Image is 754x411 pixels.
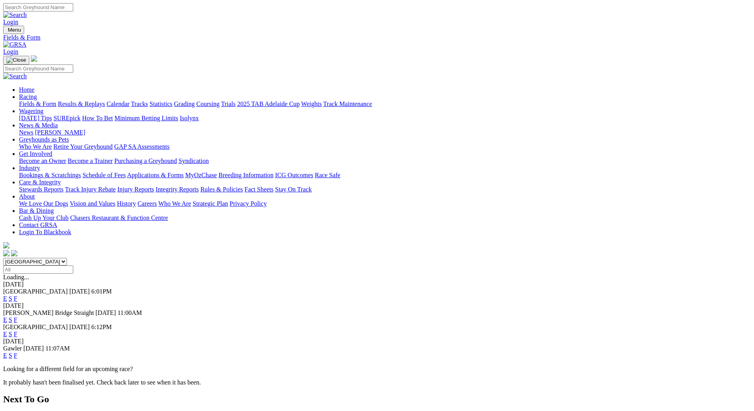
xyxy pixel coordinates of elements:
[230,200,267,207] a: Privacy Policy
[19,150,52,157] a: Get Involved
[3,345,22,352] span: Gawler
[95,309,116,316] span: [DATE]
[114,157,177,164] a: Purchasing a Greyhound
[3,288,68,295] span: [GEOGRAPHIC_DATA]
[19,143,751,150] div: Greyhounds as Pets
[11,250,17,256] img: twitter.svg
[106,100,129,107] a: Calendar
[91,324,112,330] span: 6:12PM
[69,288,90,295] span: [DATE]
[323,100,372,107] a: Track Maintenance
[275,172,313,178] a: ICG Outcomes
[127,172,184,178] a: Applications & Forms
[179,157,209,164] a: Syndication
[65,186,116,193] a: Track Injury Rebate
[3,302,751,309] div: [DATE]
[6,57,26,63] img: Close
[3,26,24,34] button: Toggle navigation
[19,143,52,150] a: Who We Are
[237,100,300,107] a: 2025 TAB Adelaide Cup
[19,214,68,221] a: Cash Up Your Club
[9,352,12,359] a: S
[3,331,7,337] a: E
[19,100,751,108] div: Racing
[14,295,17,302] a: F
[158,200,191,207] a: Who We Are
[19,207,54,214] a: Bar & Dining
[19,129,751,136] div: News & Media
[174,100,195,107] a: Grading
[23,345,44,352] span: [DATE]
[3,56,29,64] button: Toggle navigation
[19,186,63,193] a: Stewards Reports
[19,179,61,186] a: Care & Integrity
[14,331,17,337] a: F
[180,115,199,121] a: Isolynx
[8,27,21,33] span: Menu
[14,352,17,359] a: F
[131,100,148,107] a: Tracks
[315,172,340,178] a: Race Safe
[53,115,80,121] a: SUREpick
[3,352,7,359] a: E
[19,108,44,114] a: Wagering
[19,129,33,136] a: News
[35,129,85,136] a: [PERSON_NAME]
[19,136,69,143] a: Greyhounds as Pets
[69,324,90,330] span: [DATE]
[19,115,52,121] a: [DATE] Tips
[19,172,751,179] div: Industry
[193,200,228,207] a: Strategic Plan
[19,86,34,93] a: Home
[3,250,9,256] img: facebook.svg
[91,288,112,295] span: 6:01PM
[218,172,273,178] a: Breeding Information
[3,3,73,11] input: Search
[68,157,113,164] a: Become a Trainer
[3,73,27,80] img: Search
[58,100,105,107] a: Results & Replays
[3,34,751,41] a: Fields & Form
[3,309,94,316] span: [PERSON_NAME] Bridge Straight
[118,309,142,316] span: 11:00AM
[31,55,37,62] img: logo-grsa-white.png
[19,214,751,222] div: Bar & Dining
[19,157,751,165] div: Get Involved
[3,316,7,323] a: E
[9,295,12,302] a: S
[19,229,71,235] a: Login To Blackbook
[3,338,751,345] div: [DATE]
[301,100,322,107] a: Weights
[70,200,115,207] a: Vision and Values
[19,222,57,228] a: Contact GRSA
[19,193,35,200] a: About
[19,172,81,178] a: Bookings & Scratchings
[3,274,29,280] span: Loading...
[3,64,73,73] input: Search
[19,200,751,207] div: About
[19,100,56,107] a: Fields & Form
[117,186,154,193] a: Injury Reports
[114,115,178,121] a: Minimum Betting Limits
[221,100,236,107] a: Trials
[19,165,40,171] a: Industry
[114,143,170,150] a: GAP SA Assessments
[3,11,27,19] img: Search
[53,143,113,150] a: Retire Your Greyhound
[137,200,157,207] a: Careers
[9,316,12,323] a: S
[3,379,201,386] partial: It probably hasn't been finalised yet. Check back later to see when it has been.
[9,331,12,337] a: S
[196,100,220,107] a: Coursing
[19,200,68,207] a: We Love Our Dogs
[46,345,70,352] span: 11:07AM
[3,394,751,405] h2: Next To Go
[19,157,66,164] a: Become an Owner
[200,186,243,193] a: Rules & Policies
[3,281,751,288] div: [DATE]
[150,100,173,107] a: Statistics
[70,214,168,221] a: Chasers Restaurant & Function Centre
[3,41,27,48] img: GRSA
[156,186,199,193] a: Integrity Reports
